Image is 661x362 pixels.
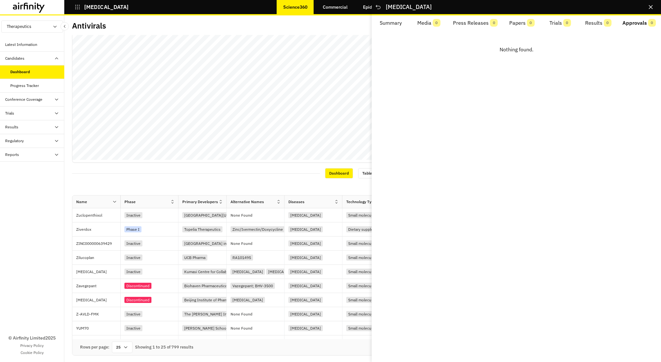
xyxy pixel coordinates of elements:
[346,254,391,261] div: Small molecule antiviral
[266,269,301,275] div: [MEDICAL_DATA]
[10,69,30,75] div: Dashboard
[288,269,323,275] div: [MEDICAL_DATA]
[182,311,240,317] div: The [PERSON_NAME] Institute
[346,199,376,205] div: Technology Type
[346,226,384,232] div: Dietary supplement
[563,19,571,27] span: 0
[288,325,323,331] div: [MEDICAL_DATA]
[648,19,656,27] span: 0
[448,15,503,31] button: Press Releases
[346,240,391,246] div: Small molecule antiviral
[76,199,87,205] div: Name
[5,97,42,102] div: Conference Coverage
[288,212,323,218] div: [MEDICAL_DATA]
[182,297,270,303] div: Beijing Institute of Pharmacology and Toxicology
[231,269,265,275] div: [MEDICAL_DATA]
[182,269,294,275] div: Kumasi Centre for Collaborative Research in Tropical Medicine
[541,15,579,31] button: Trials
[288,254,323,261] div: [MEDICAL_DATA]
[5,138,24,144] div: Regulatory
[617,15,661,31] button: Approvals
[346,311,391,317] div: Small molecule antiviral
[10,83,39,89] div: Progress Tracker
[76,269,120,275] p: [MEDICAL_DATA]
[76,240,120,247] p: ZINC000000639429
[410,15,448,31] button: Media
[288,240,323,246] div: [MEDICAL_DATA]
[346,283,391,289] div: Small molecule antiviral
[182,325,263,331] div: [PERSON_NAME] School of Medicine of USC
[124,199,136,205] div: Phase
[20,343,44,349] a: Privacy Policy
[182,283,232,289] div: Biohaven Pharmaceuticals
[76,254,120,261] p: Zilucoplan
[5,42,37,47] div: Latest Information
[231,297,265,303] div: [MEDICAL_DATA]
[124,254,142,261] div: Inactive
[231,283,275,289] div: Vazegepant; BHV-3500
[124,311,142,317] div: Inactive
[1,21,63,33] button: Therapeutics
[124,283,151,289] div: Discontinued
[288,283,323,289] div: [MEDICAL_DATA]
[80,344,109,350] div: Rows per page:
[231,254,253,261] div: RA101495
[124,269,142,275] div: Inactive
[182,199,218,205] div: Primary Developers
[579,15,617,31] button: Results
[325,168,353,178] div: Dashboard
[124,226,141,232] div: Phase I
[346,325,391,331] div: Small molecule antiviral
[231,199,264,205] div: Alternative Names
[372,30,661,69] div: Nothing found.
[21,350,44,356] a: Cookie Policy
[527,19,535,27] span: 0
[124,325,142,331] div: Inactive
[124,297,151,303] div: Discontinued
[76,283,120,289] p: Zavegepant
[112,341,132,353] div: 25
[182,212,245,218] div: [GEOGRAPHIC_DATA][US_STATE]
[372,15,410,31] button: Summary
[346,297,391,303] div: Small molecule antiviral
[283,4,307,10] p: Science360
[433,19,440,27] span: 0
[288,311,323,317] div: [MEDICAL_DATA]
[76,325,120,332] p: YUM70
[5,152,19,158] div: Reports
[182,226,222,232] div: Topelia Therapeutics
[76,311,120,317] p: Z-AVLD-FMK
[5,124,18,130] div: Results
[288,226,323,232] div: [MEDICAL_DATA]
[76,212,120,219] p: Zuclopenthixol
[124,212,142,218] div: Inactive
[231,226,285,232] div: Zinc/Ivermectin/Doxycycline
[72,21,106,30] h2: Antivirals
[75,2,129,13] button: [MEDICAL_DATA]
[358,168,376,178] div: Table
[182,254,207,261] div: UCB Pharma
[124,240,142,246] div: Inactive
[231,213,252,217] p: None Found
[346,212,391,218] div: Small molecule antiviral
[231,312,252,316] p: None Found
[135,344,193,350] div: Showing 1 to 25 of 799 results
[5,110,14,116] div: Trials
[231,242,252,246] p: None Found
[604,19,611,27] span: 0
[346,269,391,275] div: Small molecule antiviral
[288,199,304,205] div: Diseases
[231,326,252,330] p: None Found
[60,22,69,30] button: Close Sidebar
[84,4,129,10] p: [MEDICAL_DATA]
[76,226,120,233] p: Ziverdox
[503,15,541,31] button: Papers
[8,335,56,341] p: © Airfinity Limited 2025
[490,19,498,27] span: 0
[5,56,24,61] div: Candidates
[76,297,120,303] p: [MEDICAL_DATA]
[182,240,268,246] div: [GEOGRAPHIC_DATA] in [GEOGRAPHIC_DATA]
[288,297,323,303] div: [MEDICAL_DATA]
[76,339,120,346] p: YUAN-03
